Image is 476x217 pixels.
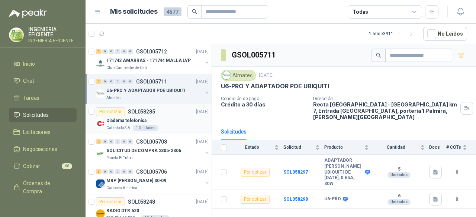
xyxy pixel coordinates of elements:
p: Crédito a 30 días [221,101,307,108]
div: 0 [121,49,127,54]
span: Cantidad [373,145,419,150]
a: SOL058298 [283,197,308,202]
a: SOL058297 [283,170,308,175]
p: 171743 AMARRAS - 171744 MALLA LVP [106,57,191,64]
img: Company Logo [96,89,105,98]
p: Dirección [313,96,457,101]
img: Company Logo [96,149,105,158]
span: search [376,53,381,58]
img: Company Logo [9,28,23,42]
div: 0 [128,49,133,54]
span: 4577 [164,7,181,16]
div: Solicitudes [221,128,247,136]
div: Almatec [221,70,256,81]
div: 3 [96,169,102,174]
div: 0 [109,169,114,174]
div: 0 [121,139,127,144]
div: 1 Unidades [133,125,158,131]
p: [DATE] [196,78,209,85]
p: GSOL005706 [136,169,167,174]
p: Cartones America [106,185,137,191]
p: U6-PRO Y ADAPTADOR POE UBIQUITI [221,82,329,90]
div: 1 - 50 de 3911 [369,28,417,40]
a: Tareas [9,91,77,105]
div: 0 [115,139,120,144]
b: ADAPTADOR [PERSON_NAME] UBIQUITI DE [DATE], 0.65A, 30W [324,158,363,187]
div: 0 [102,49,108,54]
p: RADIO DTR 620 [106,207,139,214]
span: Inicio [23,60,35,68]
div: 2 [96,139,102,144]
p: SOL058285 [128,109,155,114]
span: Licitaciones [23,128,51,136]
div: Por cotizar [241,168,270,177]
div: 0 [109,49,114,54]
p: [DATE] [196,138,209,145]
p: Panela El Trébol [106,155,134,161]
h1: Mis solicitudes [110,6,158,17]
div: Por cotizar [96,107,125,116]
a: 3 0 0 0 0 0 GSOL005706[DATE] Company LogoMRP [PERSON_NAME] 30-09Cartones America [96,167,210,191]
span: 66 [62,163,72,169]
span: Negociaciones [23,145,57,153]
div: 0 [128,139,133,144]
span: Producto [324,145,363,150]
b: 0 [446,196,467,203]
div: 0 [121,79,127,84]
div: 0 [102,169,108,174]
img: Company Logo [96,59,105,68]
th: Cantidad [373,140,429,155]
span: search [192,9,197,14]
p: Club Campestre de Cali [106,65,147,71]
img: Logo peakr [9,9,47,18]
p: [DATE] [196,198,209,206]
p: INGENIERIA EFICIENTE [28,39,77,43]
a: 2 0 0 0 0 0 GSOL005712[DATE] Company Logo171743 AMARRAS - 171744 MALLA LVPClub Campestre de Cali [96,47,210,71]
p: Recta [GEOGRAPHIC_DATA] - [GEOGRAPHIC_DATA] km 7, Entrada [GEOGRAPHIC_DATA], portería 1 Palmira ,... [313,101,457,120]
div: Por cotizar [241,195,270,204]
a: Cotizar66 [9,159,77,173]
div: 0 [109,79,114,84]
p: [DATE] [259,72,274,79]
p: [DATE] [196,108,209,115]
b: 6 [373,193,425,199]
span: Tareas [23,94,39,102]
img: Company Logo [96,179,105,188]
p: U6-PRO Y ADAPTADOR POE UBIQUITI [106,87,186,94]
img: Company Logo [222,71,231,79]
div: 2 [96,49,102,54]
div: 0 [128,169,133,174]
b: U6-PRO [324,196,341,202]
p: GSOL005712 [136,49,167,54]
span: Estado [231,145,273,150]
p: SOL058248 [128,199,155,204]
th: Solicitud [283,140,324,155]
div: 0 [109,139,114,144]
span: # COTs [446,145,461,150]
th: Producto [324,140,373,155]
p: Condición de pago [221,96,307,101]
p: Diadema telefonica [106,117,147,124]
b: 5 [373,167,425,172]
a: Licitaciones [9,125,77,139]
div: Todas [353,8,368,16]
a: Órdenes de Compra [9,176,77,198]
span: Cotizar [23,162,40,170]
span: Solicitud [283,145,314,150]
a: 2 0 0 0 0 0 GSOL005711[DATE] Company LogoU6-PRO Y ADAPTADOR POE UBIQUITIAlmatec [96,77,210,101]
p: Almatec [106,95,120,101]
a: Chat [9,74,77,88]
div: 0 [115,49,120,54]
div: Unidades [387,199,411,205]
img: Company Logo [96,119,105,128]
button: No Leídos [423,27,467,41]
p: MRP [PERSON_NAME] 30-09 [106,177,166,184]
div: Por cotizar [96,197,125,206]
p: Calzatodo S.A. [106,125,131,131]
div: 2 [96,79,102,84]
span: Solicitudes [23,111,49,119]
div: 0 [102,79,108,84]
div: Unidades [387,172,411,178]
a: Por cotizarSOL058285[DATE] Company LogoDiadema telefonicaCalzatodo S.A.1 Unidades [86,104,212,134]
